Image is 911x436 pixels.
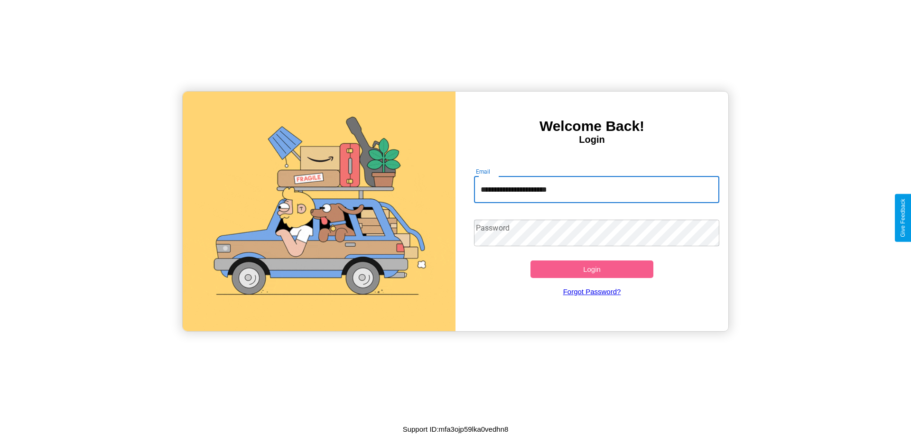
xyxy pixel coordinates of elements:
h3: Welcome Back! [455,118,728,134]
img: gif [183,92,455,331]
div: Give Feedback [900,199,906,237]
h4: Login [455,134,728,145]
button: Login [530,260,653,278]
p: Support ID: mfa3ojp59lka0vedhn8 [403,423,509,436]
label: Email [476,167,491,176]
a: Forgot Password? [469,278,715,305]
